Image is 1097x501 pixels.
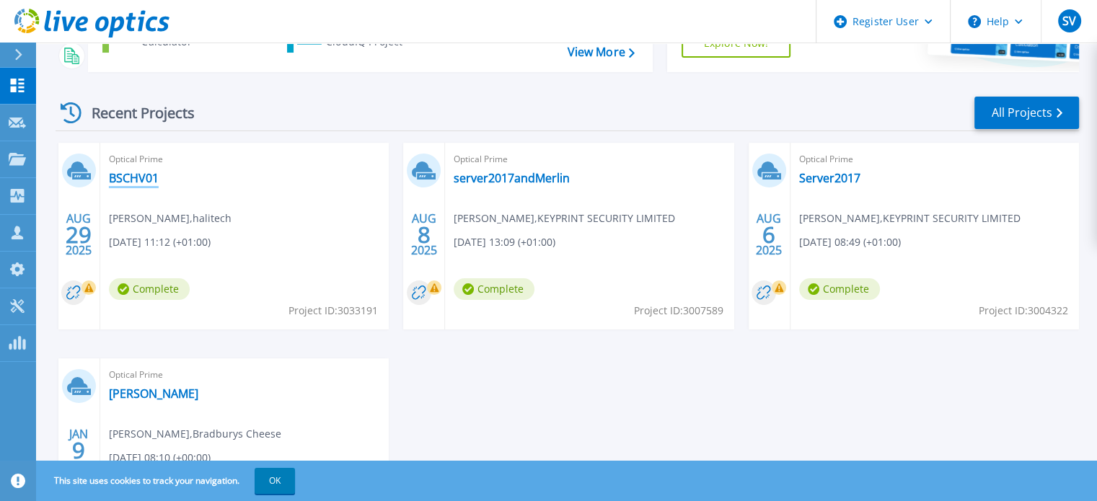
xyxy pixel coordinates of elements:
[72,444,85,456] span: 9
[410,208,438,261] div: AUG 2025
[454,234,555,250] span: [DATE] 13:09 (+01:00)
[454,171,570,185] a: server2017andMerlin
[109,367,380,383] span: Optical Prime
[109,210,232,226] span: [PERSON_NAME] , halitech
[979,303,1068,319] span: Project ID: 3004322
[799,171,860,185] a: Server2017
[634,303,723,319] span: Project ID: 3007589
[799,234,901,250] span: [DATE] 08:49 (+01:00)
[109,450,211,466] span: [DATE] 08:10 (+00:00)
[418,229,431,241] span: 8
[65,208,92,261] div: AUG 2025
[109,171,159,185] a: BSCHV01
[56,95,214,130] div: Recent Projects
[755,208,783,261] div: AUG 2025
[454,210,675,226] span: [PERSON_NAME] , KEYPRINT SECURITY LIMITED
[109,426,281,442] span: [PERSON_NAME] , Bradburys Cheese
[109,151,380,167] span: Optical Prime
[109,386,198,401] a: [PERSON_NAME]
[66,229,92,241] span: 29
[454,278,534,300] span: Complete
[974,97,1079,129] a: All Projects
[65,424,92,476] div: JAN 2025
[255,468,295,494] button: OK
[109,234,211,250] span: [DATE] 11:12 (+01:00)
[40,468,295,494] span: This site uses cookies to track your navigation.
[799,151,1070,167] span: Optical Prime
[762,229,775,241] span: 6
[109,278,190,300] span: Complete
[454,151,725,167] span: Optical Prime
[288,303,378,319] span: Project ID: 3033191
[682,29,791,58] a: Explore Now!
[799,278,880,300] span: Complete
[567,45,634,59] a: View More
[799,210,1021,226] span: [PERSON_NAME] , KEYPRINT SECURITY LIMITED
[1062,15,1076,27] span: SV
